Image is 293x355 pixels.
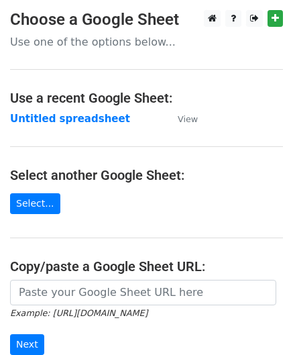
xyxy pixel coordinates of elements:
input: Next [10,334,44,355]
a: Untitled spreadsheet [10,113,130,125]
h4: Use a recent Google Sheet: [10,90,283,106]
h4: Select another Google Sheet: [10,167,283,183]
h3: Choose a Google Sheet [10,10,283,30]
small: Example: [URL][DOMAIN_NAME] [10,308,148,318]
a: View [164,113,198,125]
small: View [178,114,198,124]
p: Use one of the options below... [10,35,283,49]
a: Select... [10,193,60,214]
h4: Copy/paste a Google Sheet URL: [10,258,283,274]
input: Paste your Google Sheet URL here [10,280,276,305]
